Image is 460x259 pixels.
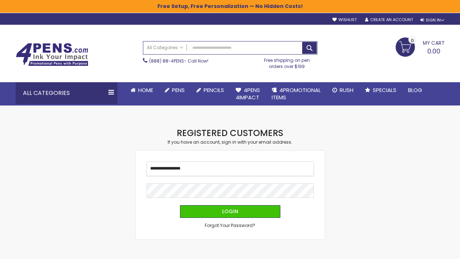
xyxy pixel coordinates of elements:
[402,82,428,98] a: Blog
[327,82,359,98] a: Rush
[230,82,266,106] a: 4Pens4impact
[16,82,117,104] div: All Categories
[149,58,184,64] a: (888) 88-4PENS
[177,127,283,139] strong: Registered Customers
[205,223,255,228] a: Forgot Your Password?
[396,37,445,56] a: 0.00 0
[180,205,280,218] button: Login
[236,86,260,101] span: 4Pens 4impact
[136,139,325,145] div: If you have an account, sign in with your email address.
[147,45,183,51] span: All Categories
[408,86,422,94] span: Blog
[365,17,413,23] a: Create an Account
[191,82,230,98] a: Pencils
[125,82,159,98] a: Home
[332,17,357,23] a: Wishlist
[411,37,414,44] span: 0
[172,86,185,94] span: Pens
[427,47,440,56] span: 0.00
[272,86,321,101] span: 4PROMOTIONAL ITEMS
[256,55,317,69] div: Free shipping on pen orders over $199
[266,82,327,106] a: 4PROMOTIONALITEMS
[420,17,444,23] div: Sign In
[340,86,353,94] span: Rush
[373,86,396,94] span: Specials
[149,58,208,64] span: - Call Now!
[359,82,402,98] a: Specials
[16,43,88,66] img: 4Pens Custom Pens and Promotional Products
[222,208,238,215] span: Login
[204,86,224,94] span: Pencils
[138,86,153,94] span: Home
[143,41,187,53] a: All Categories
[159,82,191,98] a: Pens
